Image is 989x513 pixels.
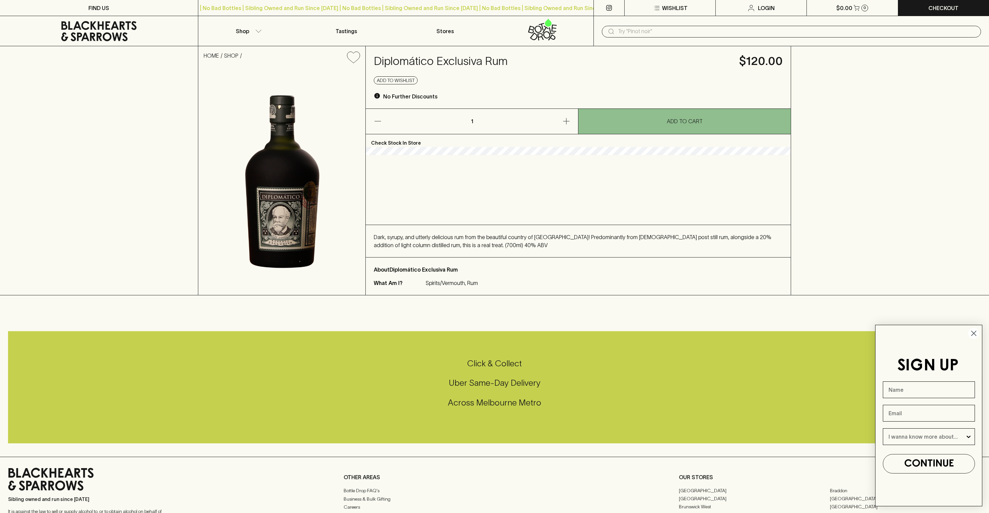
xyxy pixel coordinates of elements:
p: Sibling owned and run since [DATE] [8,496,162,503]
h5: Across Melbourne Metro [8,397,981,408]
a: Business & Bulk Gifting [344,495,646,503]
a: [GEOGRAPHIC_DATA] [830,495,981,503]
p: What Am I? [374,279,424,287]
p: About Diplomático Exclusiva Rum [374,266,783,274]
p: $0.00 [836,4,852,12]
button: Add to wishlist [344,49,363,66]
input: Email [883,405,975,422]
p: Checkout [928,4,959,12]
a: Careers [344,503,646,511]
button: Add to wishlist [374,76,418,84]
h4: $120.00 [739,54,783,68]
a: [GEOGRAPHIC_DATA] [679,495,830,503]
p: FIND US [88,4,109,12]
h5: Uber Same-Day Delivery [8,377,981,388]
p: Tastings [336,27,357,35]
p: Stores [436,27,454,35]
a: Tastings [297,16,396,46]
span: SIGN UP [897,358,959,374]
div: FLYOUT Form [868,318,989,513]
p: Login [758,4,775,12]
a: [GEOGRAPHIC_DATA] [830,503,981,511]
img: 3298.png [198,69,365,295]
input: I wanna know more about... [889,429,965,445]
p: 1 [464,109,480,134]
a: HOME [204,53,219,59]
p: Shop [236,27,249,35]
p: OUR STORES [679,473,981,481]
p: Spirits/Vermouth, Rum [426,279,478,287]
span: Dark, syrupy, and utterly delicious rum from the beautiful country of [GEOGRAPHIC_DATA]! Predomin... [374,234,771,248]
button: CONTINUE [883,454,975,473]
p: 0 [863,6,866,10]
button: Shop [198,16,297,46]
input: Name [883,381,975,398]
p: Check Stock In Store [366,134,791,147]
a: [GEOGRAPHIC_DATA] [679,487,830,495]
button: Show Options [965,429,972,445]
a: SHOP [224,53,238,59]
a: Stores [396,16,495,46]
h4: Diplomático Exclusiva Rum [374,54,731,68]
a: Brunswick West [679,503,830,511]
p: ADD TO CART [667,117,703,125]
input: Try "Pinot noir" [618,26,976,37]
a: Bottle Drop FAQ's [344,487,646,495]
p: Wishlist [662,4,688,12]
button: Close dialog [968,327,980,339]
p: OTHER AREAS [344,473,646,481]
p: No Further Discounts [383,92,437,100]
h5: Click & Collect [8,358,981,369]
div: Call to action block [8,331,981,443]
button: ADD TO CART [578,109,791,134]
a: Braddon [830,487,981,495]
